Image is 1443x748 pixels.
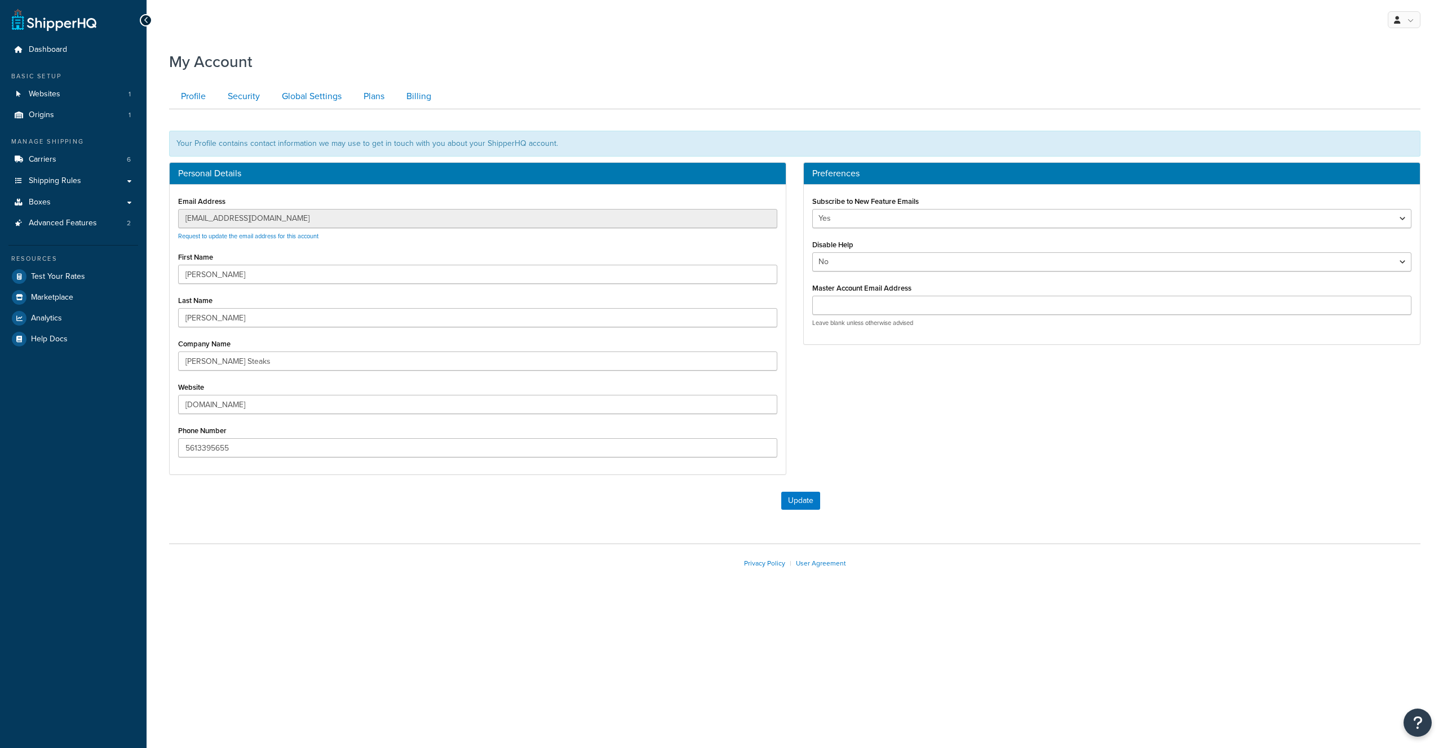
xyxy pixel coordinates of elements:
h3: Personal Details [178,168,777,179]
span: Origins [29,110,54,120]
a: Security [216,84,269,109]
h3: Preferences [812,168,1411,179]
div: Resources [8,254,138,264]
a: Shipping Rules [8,171,138,192]
button: Open Resource Center [1404,709,1432,737]
label: Master Account Email Address [812,284,911,292]
label: Phone Number [178,426,227,435]
a: Plans [352,84,393,109]
label: Disable Help [812,241,853,249]
span: 6 [127,155,131,164]
span: Boxes [29,198,51,207]
span: Help Docs [31,335,68,344]
a: ShipperHQ Home [12,8,96,31]
li: Carriers [8,149,138,170]
a: Analytics [8,308,138,328]
span: Dashboard [29,45,67,55]
a: Websites 1 [8,84,138,105]
a: Billing [395,84,440,109]
span: Test Your Rates [31,272,85,282]
a: Test Your Rates [8,266,138,287]
a: User Agreement [796,558,846,568]
a: Boxes [8,192,138,213]
span: Shipping Rules [29,176,81,186]
a: Advanced Features 2 [8,213,138,234]
div: Basic Setup [8,72,138,81]
li: Advanced Features [8,213,138,234]
h1: My Account [169,51,253,73]
li: Websites [8,84,138,105]
span: Marketplace [31,293,73,302]
a: Carriers 6 [8,149,138,170]
span: Analytics [31,314,62,323]
span: Websites [29,90,60,99]
label: Last Name [178,296,213,305]
a: Origins 1 [8,105,138,126]
a: Global Settings [270,84,351,109]
span: 1 [129,110,131,120]
a: Dashboard [8,39,138,60]
div: Your Profile contains contact information we may use to get in touch with you about your ShipperH... [169,131,1420,157]
span: 2 [127,219,131,228]
label: First Name [178,253,213,261]
span: 1 [129,90,131,99]
label: Subscribe to New Feature Emails [812,197,919,206]
div: Manage Shipping [8,137,138,146]
a: Privacy Policy [744,558,785,568]
span: Carriers [29,155,56,164]
a: Request to update the email address for this account [178,231,318,241]
label: Website [178,383,204,391]
p: Leave blank unless otherwise advised [812,319,1411,327]
a: Help Docs [8,329,138,349]
label: Email Address [178,197,225,206]
a: Profile [169,84,215,109]
span: Advanced Features [29,219,97,228]
button: Update [781,492,820,510]
span: | [790,558,791,568]
li: Origins [8,105,138,126]
label: Company Name [178,340,231,348]
a: Marketplace [8,287,138,308]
